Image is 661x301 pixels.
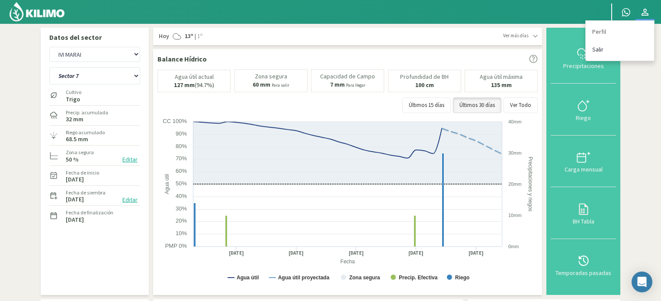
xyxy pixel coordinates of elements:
button: Ver Todo [504,97,538,113]
strong: 13º [185,32,193,40]
p: Capacidad de Campo [320,73,375,80]
text: [DATE] [349,250,364,256]
text: [DATE] [468,250,484,256]
div: Precipitaciones [553,63,613,69]
small: Para llegar [346,82,366,88]
label: Fecha de finalización [66,209,113,217]
b: 60 mm [253,81,270,88]
label: Fecha de siembra [66,189,106,197]
small: Para salir [272,82,289,88]
p: Balance Hídrico [157,54,207,64]
button: Riego [551,84,616,135]
span: Ver más días [503,32,529,39]
p: Profundidad de BH [400,74,449,80]
text: Precip. Efectiva [399,275,438,281]
text: [DATE] [408,250,424,256]
text: 40% [176,193,187,199]
button: Precipitaciones [551,32,616,84]
span: 1º [196,32,202,41]
button: Editar [120,195,140,205]
div: Riego [553,115,613,121]
p: Agua útil actual [175,74,214,80]
label: 50 % [66,157,79,162]
p: (94.7%) [174,82,214,88]
text: 10mm [508,213,522,218]
p: Agua útil máxima [480,74,523,80]
button: Editar [120,155,140,165]
label: Riego acumulado [66,129,105,136]
div: Carga mensual [553,166,613,172]
text: [DATE] [229,250,244,256]
text: 70% [176,155,187,162]
text: 90% [176,130,187,137]
a: Perfil [586,23,654,41]
text: Zona segura [349,275,380,281]
text: 30mm [508,150,522,155]
text: Agua útil [164,174,170,194]
a: Salir [586,41,654,58]
label: Cultivo [66,88,81,96]
text: Riego [455,275,469,281]
div: Open Intercom Messenger [632,272,652,292]
b: 127 mm [174,81,195,89]
label: [DATE] [66,177,84,182]
button: Temporadas pasadas [551,239,616,291]
button: Últimos 15 días [402,97,451,113]
text: Fecha [340,259,355,265]
label: Trigo [66,97,81,102]
text: Agua útil [237,275,259,281]
text: 60% [176,168,187,174]
span: Hoy [157,32,169,41]
b: 100 cm [415,81,434,89]
b: 7 mm [330,81,345,88]
text: CC 100% [163,118,187,124]
b: 135 mm [491,81,512,89]
label: Zona segura [66,149,94,156]
button: Últimos 30 días [453,97,501,113]
label: [DATE] [66,217,84,223]
span: | [195,32,196,41]
text: 10% [176,230,187,236]
div: BH Tabla [553,218,613,224]
p: Datos del sector [49,32,140,42]
text: 30% [176,205,187,212]
text: 80% [176,143,187,149]
text: 20mm [508,181,522,187]
div: Temporadas pasadas [553,270,613,276]
label: Precip. acumulada [66,109,108,117]
p: Zona segura [255,73,287,80]
label: [DATE] [66,197,84,202]
img: Kilimo [9,1,65,22]
text: PMP 0% [165,243,187,249]
text: 20% [176,217,187,224]
text: 50% [176,180,187,187]
text: 40mm [508,119,522,124]
label: 68.5 mm [66,136,88,142]
text: 0mm [508,244,519,249]
label: Fecha de inicio [66,169,99,177]
label: 32 mm [66,117,83,122]
button: Carga mensual [551,136,616,187]
text: Agua útil proyectada [278,275,330,281]
text: [DATE] [289,250,304,256]
button: BH Tabla [551,187,616,239]
text: Precipitaciones y riegos [527,157,533,212]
